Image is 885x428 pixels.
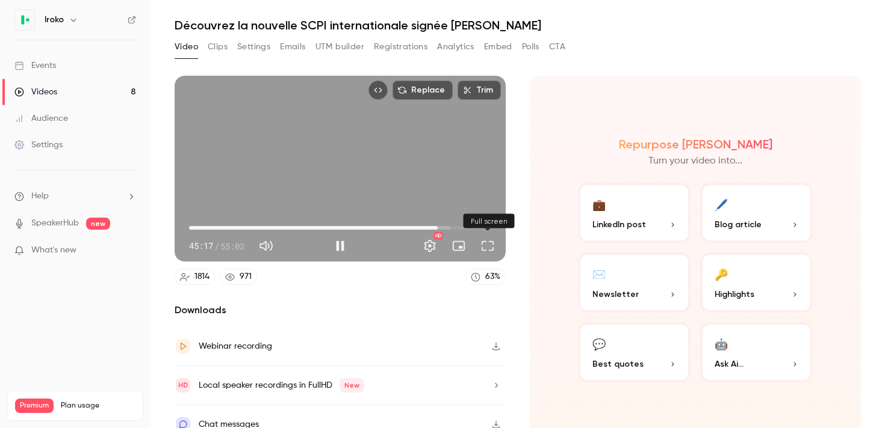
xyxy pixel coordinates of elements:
a: 63% [465,269,506,285]
button: Emails [280,37,305,57]
h2: Downloads [175,303,506,317]
div: Webinar recording [199,339,272,353]
a: 1814 [175,269,215,285]
button: 🤖Ask Ai... [700,322,813,382]
button: CTA [549,37,565,57]
button: Polls [522,37,539,57]
div: HD [434,232,442,239]
div: Videos [14,86,57,98]
span: / [214,240,219,252]
iframe: Noticeable Trigger [122,245,136,256]
div: 🔑 [715,264,728,283]
button: Trim [458,81,501,100]
a: SpeakerHub [31,217,79,230]
span: 55:02 [220,240,244,252]
li: help-dropdown-opener [14,190,136,203]
button: Settings [418,234,442,258]
span: Best quotes [592,358,644,370]
button: Clips [208,37,228,57]
div: Full screen [464,214,515,228]
span: Ask Ai... [715,358,744,370]
button: Analytics [437,37,474,57]
div: 971 [240,271,252,283]
button: Video [175,37,198,57]
h1: Découvrez la nouvelle SCPI internationale signée [PERSON_NAME] [175,18,861,32]
button: Embed video [368,81,388,100]
button: Pause [328,234,352,258]
button: Replace [393,81,453,100]
span: new [86,218,110,230]
span: 45:17 [189,240,213,252]
button: 💼LinkedIn post [578,183,691,243]
button: 💬Best quotes [578,322,691,382]
div: 63 % [485,271,500,283]
div: 🖊️ [715,195,728,213]
div: Audience [14,112,68,124]
span: Highlights [715,288,754,301]
span: Premium [15,399,54,413]
div: 💼 [592,195,606,213]
button: Mute [254,234,278,258]
div: 💬 [592,334,606,353]
button: ✉️Newsletter [578,252,691,313]
div: Events [14,60,56,72]
div: 45:17 [189,240,244,252]
button: Full screen [476,234,500,258]
div: 🤖 [715,334,728,353]
span: Help [31,190,49,203]
div: 1814 [194,271,210,283]
div: ✉️ [592,264,606,283]
span: New [340,378,364,393]
h6: Iroko [45,14,64,26]
button: Registrations [374,37,427,57]
button: 🔑Highlights [700,252,813,313]
span: What's new [31,244,76,257]
button: Settings [237,37,270,57]
button: UTM builder [315,37,364,57]
div: Local speaker recordings in FullHD [199,378,364,393]
button: 🖊️Blog article [700,183,813,243]
span: Blog article [715,218,762,231]
span: Plan usage [61,401,135,411]
h2: Repurpose [PERSON_NAME] [619,137,772,151]
p: Turn your video into... [648,154,742,168]
img: Iroko [15,10,34,29]
span: Newsletter [592,288,639,301]
div: Settings [14,139,63,151]
span: LinkedIn post [592,218,646,231]
button: Turn on miniplayer [447,234,471,258]
button: Embed [484,37,512,57]
a: 971 [220,269,257,285]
